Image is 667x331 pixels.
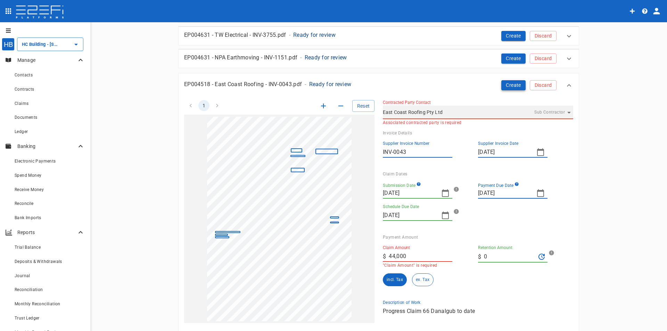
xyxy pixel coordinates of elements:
button: ex. Tax [412,273,433,286]
label: Supplier Invoice Number [383,141,429,147]
span: Invoice Details [383,131,412,135]
p: Ready for review [305,53,347,61]
span: Reconciliation [15,287,43,292]
button: Create [501,53,526,64]
span: Electronic Payments [15,159,56,164]
button: Create [501,31,526,41]
div: The claim and retention amounts denoted on the invoice are inclusive of tax. [383,273,407,286]
div: HB [2,38,15,51]
span: Contacts [15,73,33,77]
p: Ready for review [309,80,352,88]
span: Documents [15,115,38,120]
p: Manage [17,57,76,64]
label: Description of Work [383,300,421,306]
p: EP004518 - East Coast Roofing - INV-0043.pdf [184,80,302,88]
p: $ [478,253,481,261]
label: Claim Amount [383,245,410,251]
p: - [289,31,290,39]
span: Receive Money [15,187,44,192]
span: Contracts [15,87,34,92]
p: "Claim Amount" is required [383,263,452,268]
p: - [300,53,302,61]
span: Monthly Reconciliation [15,301,60,306]
button: page 1 [198,100,209,111]
p: East Coast Roofing Pty Ltd [383,109,443,116]
p: $ [383,253,386,260]
span: Ledger [15,129,28,134]
p: Associated contracted party is required [383,120,573,125]
button: Open [71,40,81,49]
button: Reset [352,100,374,112]
button: Discard [530,80,557,90]
div: EP004631 - NPA Earthmoving - INV-1151.pdf-Ready for reviewCreateDiscard [179,49,579,68]
span: Bank Imports [15,215,41,220]
span: Trust Ledger [15,316,40,321]
span: Reconcile [15,201,34,206]
label: Payment Due Date [478,182,519,189]
p: EP004631 - NPA Earthmoving - INV-1151.pdf [184,53,297,61]
span: Payment Amount [383,235,418,240]
button: Discard [530,53,557,64]
span: Claims [15,101,28,106]
span: Trial Balance [15,245,41,250]
p: Ready for review [293,31,336,39]
span: Deposits & Withdrawals [15,259,62,264]
span: Claim Dates [383,172,407,176]
nav: pagination navigation [184,100,277,111]
button: incl. Tax [383,273,407,286]
p: Banking [17,143,76,150]
button: Create [501,80,526,90]
label: Retention Amount [478,245,512,251]
p: Reports [17,229,76,236]
span: Spend Money [15,173,41,178]
input: HC Building - Lot 66 Danalgub St [20,41,61,48]
button: Discard [530,31,557,41]
p: - [305,80,306,88]
div: EP004631 - TW Electrical - INV-3755.pdf-Ready for reviewCreateDiscard [179,27,579,45]
label: Contracted Party Contact [383,100,431,106]
span: Sub Contractor [534,110,565,115]
label: Supplier Invoice Date [478,141,518,147]
div: The claim and retention amounts denoted on the invoice are exclusive of tax. [412,273,433,286]
div: Recalculate Retention Amount [536,251,547,263]
p: EP004631 - TW Electrical - INV-3755.pdf [184,31,286,39]
label: Submission Date [383,182,421,189]
label: Schedule Due Date [383,204,419,210]
span: Journal [15,273,30,278]
div: EP004518 - East Coast Roofing - INV-0043.pdf-Ready for reviewCreateDiscard [179,73,579,97]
